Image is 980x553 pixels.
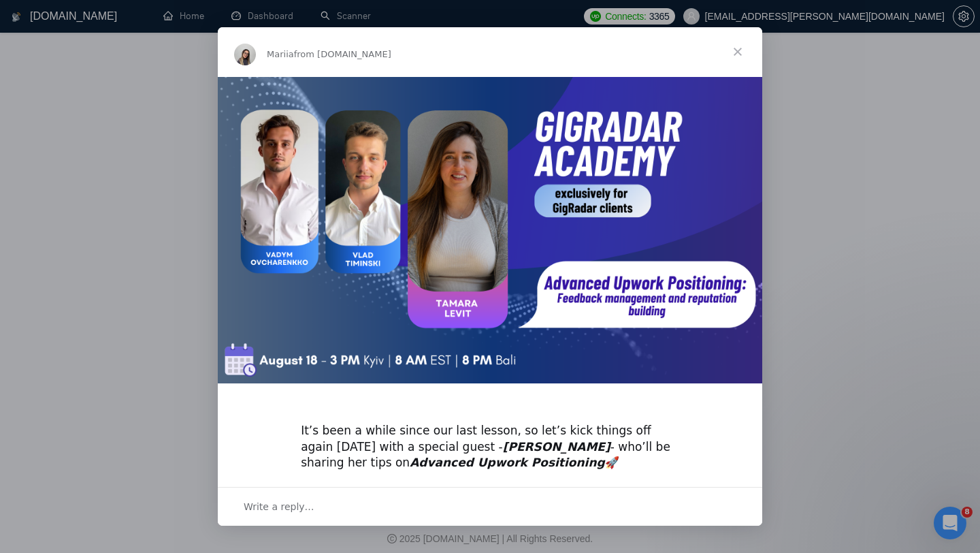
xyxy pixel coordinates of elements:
[244,498,314,516] span: Write a reply…
[713,27,762,76] span: Close
[234,44,256,65] img: Profile image for Mariia
[267,49,294,59] span: Mariia
[410,456,605,469] i: Advanced Upwork Positioning
[294,49,391,59] span: from [DOMAIN_NAME]
[503,440,610,454] i: [PERSON_NAME]
[301,407,679,471] div: ​It’s been a while since our last lesson, so let’s kick things off again [DATE] with a special gu...
[218,487,762,526] div: Open conversation and reply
